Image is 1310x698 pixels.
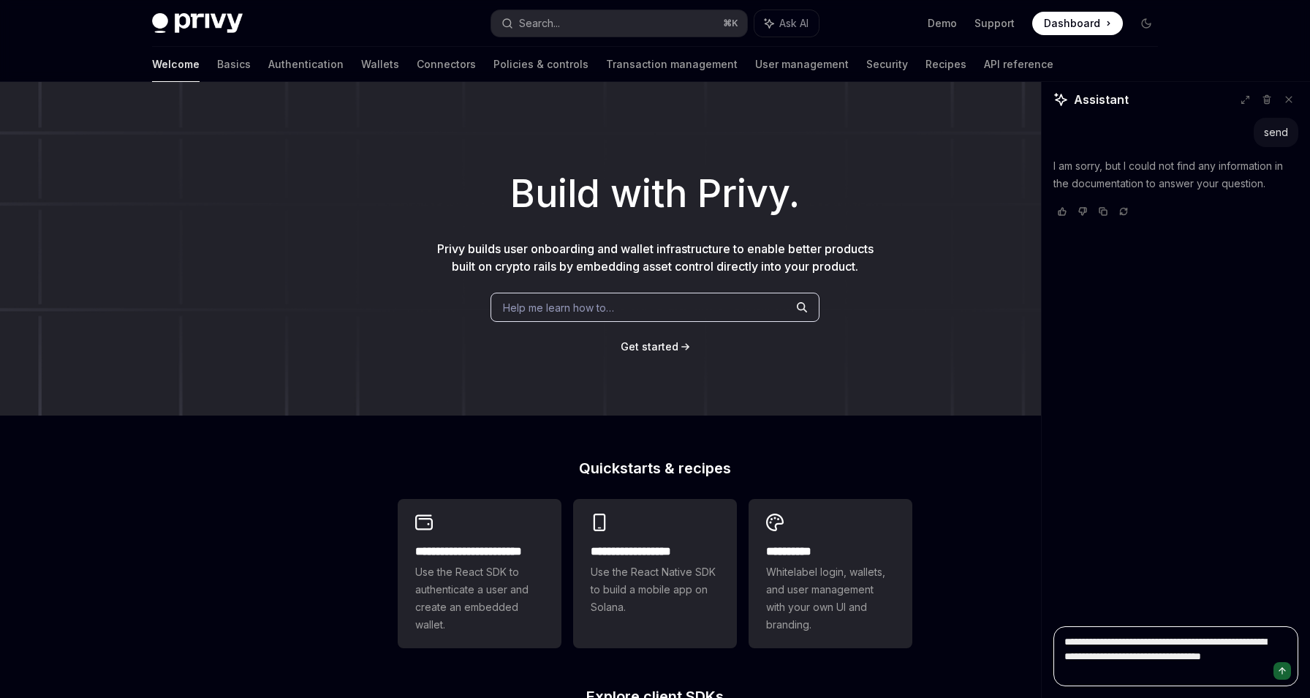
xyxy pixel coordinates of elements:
[217,47,251,82] a: Basics
[491,10,747,37] button: Search...⌘K
[974,16,1015,31] a: Support
[925,47,966,82] a: Recipes
[361,47,399,82] a: Wallets
[415,563,544,634] span: Use the React SDK to authenticate a user and create an embedded wallet.
[1044,16,1100,31] span: Dashboard
[766,563,895,634] span: Whitelabel login, wallets, and user management with your own UI and branding.
[1074,91,1129,108] span: Assistant
[152,47,200,82] a: Welcome
[591,563,719,616] span: Use the React Native SDK to build a mobile app on Solana.
[779,16,809,31] span: Ask AI
[755,47,849,82] a: User management
[152,13,243,34] img: dark logo
[503,300,614,315] span: Help me learn how to…
[984,47,1053,82] a: API reference
[398,461,912,476] h2: Quickstarts & recipes
[866,47,908,82] a: Security
[754,10,819,37] button: Ask AI
[1053,157,1298,192] p: I am sorry, but I could not find any information in the documentation to answer your question.
[417,47,476,82] a: Connectors
[23,165,1287,222] h1: Build with Privy.
[1273,662,1291,680] button: Send message
[749,499,912,648] a: **** *****Whitelabel login, wallets, and user management with your own UI and branding.
[723,18,738,29] span: ⌘ K
[606,47,738,82] a: Transaction management
[1032,12,1123,35] a: Dashboard
[621,339,678,354] a: Get started
[268,47,344,82] a: Authentication
[621,340,678,353] span: Get started
[928,16,957,31] a: Demo
[519,15,560,32] div: Search...
[573,499,737,648] a: **** **** **** ***Use the React Native SDK to build a mobile app on Solana.
[437,241,874,274] span: Privy builds user onboarding and wallet infrastructure to enable better products built on crypto ...
[1135,12,1158,35] button: Toggle dark mode
[493,47,588,82] a: Policies & controls
[1264,125,1288,140] div: send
